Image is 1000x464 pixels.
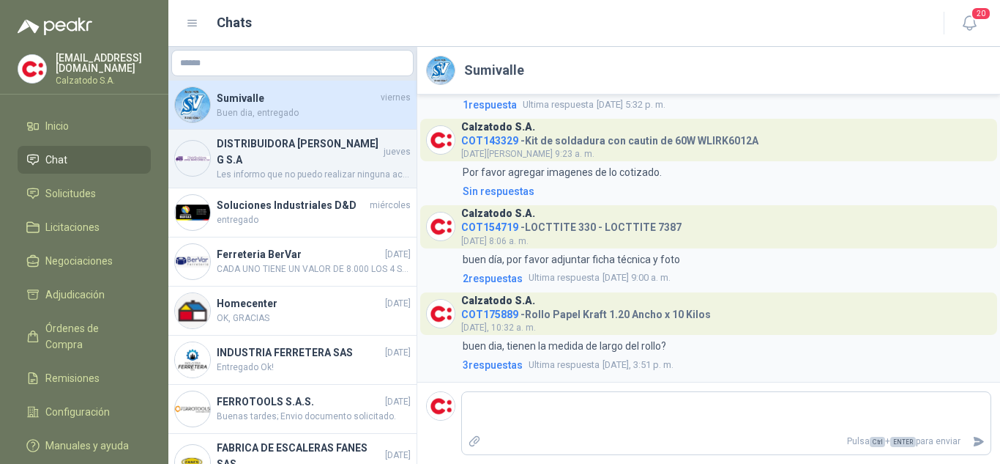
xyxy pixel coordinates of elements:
a: Company LogoFerreteria BerVar[DATE]CADA UNO TIENE UN VALOR DE 8.000 LOS 4 SERIAN 32.000 CON MUCHO... [168,237,417,287]
p: Pulsa + para enviar [487,429,967,454]
a: Licitaciones [18,213,151,241]
a: 1respuestaUltima respuesta[DATE] 5:32 p. m. [460,97,991,113]
a: Solicitudes [18,180,151,207]
span: Buenas tardes; Envio documento solicitado. [217,410,411,424]
div: Sin respuestas [463,183,534,199]
span: Negociaciones [45,253,113,269]
p: buen dia, tienen la medida de largo del rollo? [463,338,666,354]
a: Company LogoSoluciones Industriales D&Dmiércolesentregado [168,188,417,237]
h4: - Rollo Papel Kraft 1.20 Ancho x 10 Kilos [461,305,711,319]
a: Remisiones [18,364,151,392]
img: Company Logo [175,391,210,427]
span: COT175889 [461,309,518,320]
span: Remisiones [45,370,100,386]
h3: Calzatodo S.A. [461,297,535,305]
span: Órdenes de Compra [45,320,137,353]
h4: INDUSTRIA FERRETERA SAS [217,345,382,361]
a: Órdenes de Compra [18,314,151,358]
span: [DATE] 8:06 a. m. [461,236,529,246]
a: Company LogoSumivalleviernesBuen dia, entregado [168,81,417,130]
span: Buen dia, entregado [217,106,411,120]
span: 2 respuesta s [463,270,523,287]
span: [DATE] [385,449,411,463]
img: Company Logo [175,87,210,122]
img: Company Logo [175,141,210,176]
span: Manuales y ayuda [45,438,129,454]
a: 2respuestasUltima respuesta[DATE] 9:00 a. m. [460,270,991,287]
span: [DATE] [385,248,411,262]
span: Ctrl [870,437,885,447]
span: 3 respuesta s [463,357,523,373]
a: Sin respuestas [460,183,991,199]
span: [DATE][PERSON_NAME] 9:23 a. m. [461,149,594,159]
button: Enviar [966,429,990,454]
span: [DATE] 5:32 p. m. [523,97,665,112]
span: Licitaciones [45,219,100,235]
h4: DISTRIBUIDORA [PERSON_NAME] G S.A [217,136,381,168]
span: COT143329 [461,135,518,147]
span: CADA UNO TIENE UN VALOR DE 8.000 LOS 4 SERIAN 32.000 CON MUCHO GUSTO FERRETRIA BERVAR [217,262,411,276]
img: Company Logo [427,56,455,84]
img: Company Logo [427,126,455,154]
a: Company LogoDISTRIBUIDORA [PERSON_NAME] G S.AjuevesLes informo que no puedo realizar ninguna acci... [168,130,417,188]
span: [DATE] 9:00 a. m. [529,270,671,285]
span: jueves [384,145,411,159]
h3: Calzatodo S.A. [461,210,535,218]
img: Company Logo [175,244,210,279]
span: viernes [381,91,411,105]
span: Ultima respuesta [529,358,600,372]
label: Adjuntar archivos [462,429,487,454]
h4: Soluciones Industriales D&D [217,197,367,213]
p: buen día, por favor adjuntar ficha técnica y foto [463,251,680,268]
h4: - Kit de soldadura con cautin de 60W WLIRK6012A [461,131,758,145]
img: Company Logo [175,342,210,378]
span: OK, GRACIAS [217,312,411,325]
img: Company Logo [175,195,210,230]
span: ENTER [890,437,916,447]
a: Inicio [18,112,151,140]
p: [EMAIL_ADDRESS][DOMAIN_NAME] [56,53,151,73]
a: Company LogoHomecenter[DATE]OK, GRACIAS [168,287,417,336]
span: [DATE] [385,297,411,311]
img: Company Logo [427,392,455,420]
span: [DATE], 3:51 p. m. [529,358,673,372]
a: Manuales y ayuda [18,432,151,460]
span: Les informo que no puedo realizar ninguna accion puesto que ambas solicitudes aparecen como "Desc... [217,168,411,182]
a: Company LogoFERROTOOLS S.A.S.[DATE]Buenas tardes; Envio documento solicitado. [168,385,417,434]
h4: Homecenter [217,295,382,312]
h4: Sumivalle [217,90,378,106]
img: Logo peakr [18,18,92,35]
a: Chat [18,146,151,174]
img: Company Logo [427,300,455,328]
a: Adjudicación [18,281,151,309]
p: Por favor agregar imagenes de lo cotizado. [463,164,662,180]
span: Ultima respuesta [523,97,594,112]
span: [DATE], 10:32 a. m. [461,323,536,333]
span: Entregado Ok! [217,361,411,375]
a: Company LogoINDUSTRIA FERRETERA SAS[DATE]Entregado Ok! [168,336,417,385]
span: [DATE] [385,346,411,360]
p: Calzatodo S.A. [56,76,151,85]
span: miércoles [370,199,411,213]
img: Company Logo [175,293,210,328]
a: 3respuestasUltima respuesta[DATE], 3:51 p. m. [460,357,991,373]
img: Company Logo [18,55,46,83]
span: COT154719 [461,221,518,233]
h4: Ferreteria BerVar [217,246,382,262]
span: Solicitudes [45,185,96,202]
span: 1 respuesta [463,97,517,113]
span: Adjudicación [45,287,105,303]
a: Configuración [18,398,151,426]
span: Ultima respuesta [529,270,600,285]
img: Company Logo [427,213,455,240]
a: Negociaciones [18,247,151,275]
span: entregado [217,213,411,227]
h1: Chats [217,12,252,33]
h4: FERROTOOLS S.A.S. [217,394,382,410]
h4: - LOCTTITE 330 - LOCTTITE 7387 [461,218,682,232]
span: [DATE] [385,395,411,409]
h2: Sumivalle [464,60,524,81]
span: Configuración [45,404,110,420]
span: 20 [971,7,991,21]
button: 20 [956,10,982,37]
